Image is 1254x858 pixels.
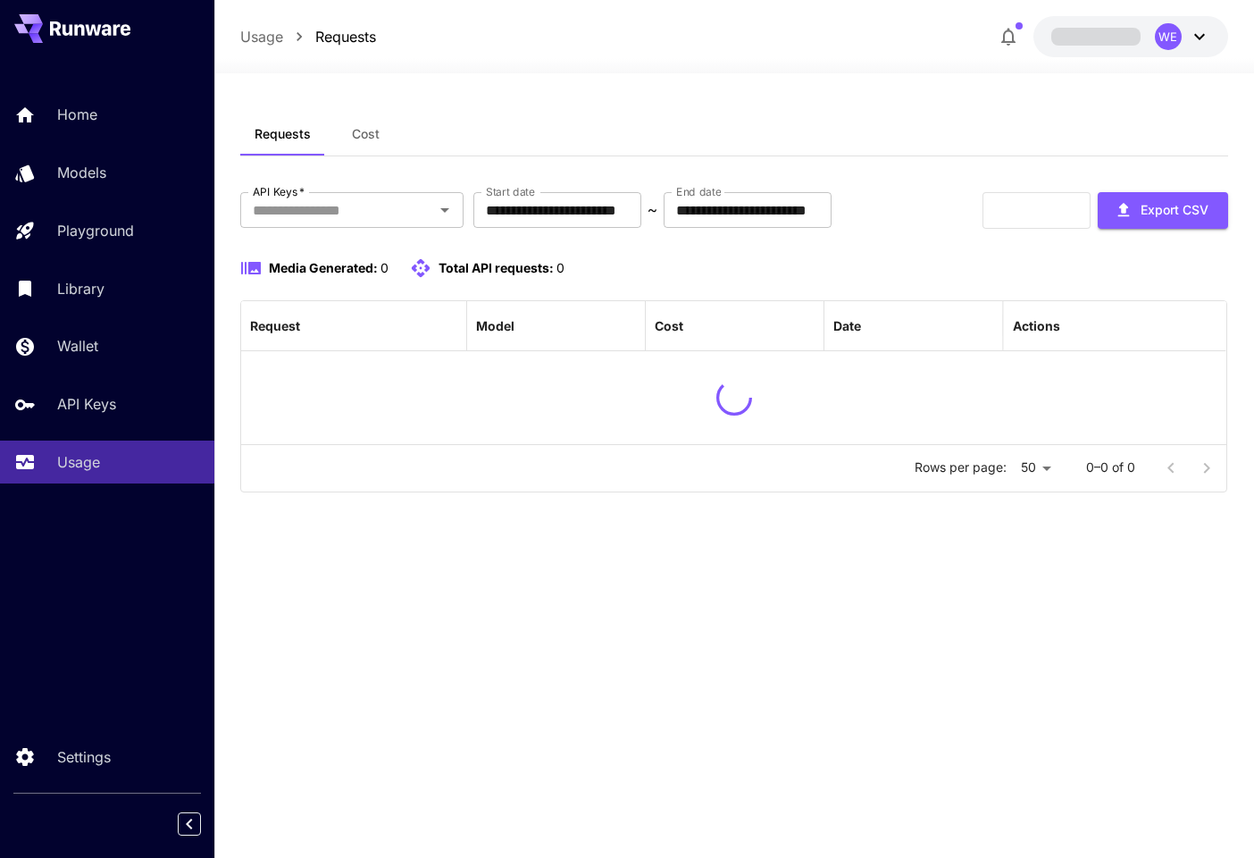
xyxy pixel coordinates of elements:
[57,104,97,125] p: Home
[1155,23,1182,50] div: WE
[655,318,683,333] div: Cost
[240,26,376,47] nav: breadcrumb
[57,393,116,415] p: API Keys
[269,260,378,275] span: Media Generated:
[556,260,564,275] span: 0
[191,808,214,840] div: Collapse sidebar
[57,220,134,241] p: Playground
[486,184,535,199] label: Start date
[476,318,514,333] div: Model
[1098,192,1228,229] button: Export CSV
[255,126,311,142] span: Requests
[833,318,861,333] div: Date
[57,278,104,299] p: Library
[315,26,376,47] a: Requests
[380,260,389,275] span: 0
[57,451,100,473] p: Usage
[432,198,457,223] button: Open
[57,335,98,357] p: Wallet
[57,746,111,768] p: Settings
[439,260,554,275] span: Total API requests:
[1033,16,1228,57] button: WE
[676,184,721,199] label: End date
[250,318,300,333] div: Request
[240,26,283,47] a: Usage
[1086,458,1135,476] p: 0–0 of 0
[1014,455,1058,481] div: 50
[1013,318,1060,333] div: Actions
[178,812,201,836] button: Collapse sidebar
[915,458,1007,476] p: Rows per page:
[253,184,305,199] label: API Keys
[648,199,657,221] p: ~
[352,126,380,142] span: Cost
[57,162,106,183] p: Models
